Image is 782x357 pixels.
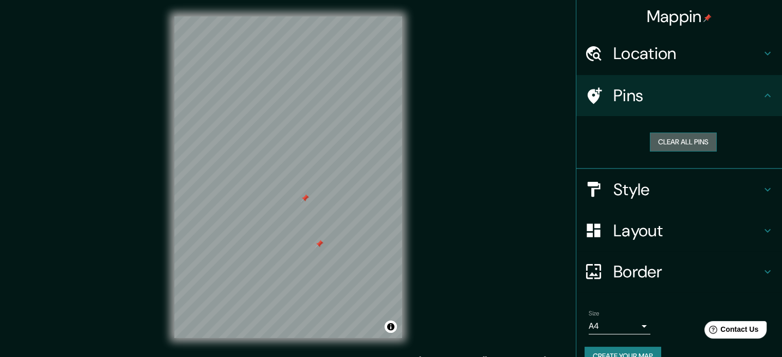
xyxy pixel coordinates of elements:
[589,318,650,334] div: A4
[703,14,712,22] img: pin-icon.png
[576,251,782,292] div: Border
[613,85,761,106] h4: Pins
[613,261,761,282] h4: Border
[690,317,771,346] iframe: Help widget launcher
[576,210,782,251] div: Layout
[385,321,397,333] button: Toggle attribution
[650,133,717,152] button: Clear all pins
[576,33,782,74] div: Location
[647,6,712,27] h4: Mappin
[613,220,761,241] h4: Layout
[613,179,761,200] h4: Style
[589,309,599,317] label: Size
[613,43,761,64] h4: Location
[174,16,402,338] canvas: Map
[576,75,782,116] div: Pins
[576,169,782,210] div: Style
